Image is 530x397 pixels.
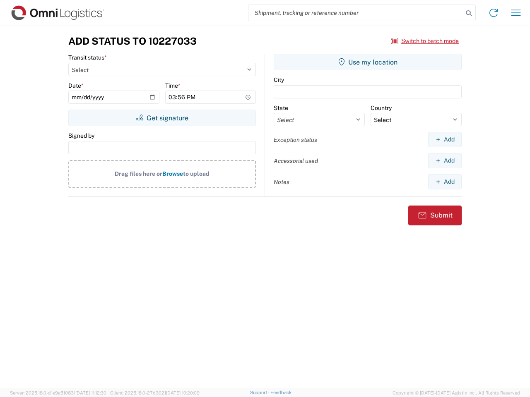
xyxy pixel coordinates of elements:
[428,153,462,168] button: Add
[274,136,317,143] label: Exception status
[274,178,289,186] label: Notes
[110,390,200,395] span: Client: 2025.18.0-27d3021
[274,157,318,165] label: Accessorial used
[274,104,288,112] label: State
[10,390,106,395] span: Server: 2025.18.0-d1e9a510831
[68,54,107,61] label: Transit status
[391,34,459,48] button: Switch to batch mode
[162,170,183,177] span: Browse
[408,206,462,225] button: Submit
[248,5,463,21] input: Shipment, tracking or reference number
[428,174,462,189] button: Add
[393,389,520,397] span: Copyright © [DATE]-[DATE] Agistix Inc., All Rights Reserved
[165,82,181,89] label: Time
[68,132,94,139] label: Signed by
[68,110,256,126] button: Get signature
[166,390,200,395] span: [DATE] 10:20:09
[115,170,162,177] span: Drag files here or
[183,170,210,177] span: to upload
[274,76,284,84] label: City
[68,82,84,89] label: Date
[274,54,462,70] button: Use my location
[250,390,271,395] a: Support
[371,104,392,112] label: Country
[270,390,291,395] a: Feedback
[68,35,197,47] h3: Add Status to 10227033
[428,132,462,147] button: Add
[75,390,106,395] span: [DATE] 11:12:30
